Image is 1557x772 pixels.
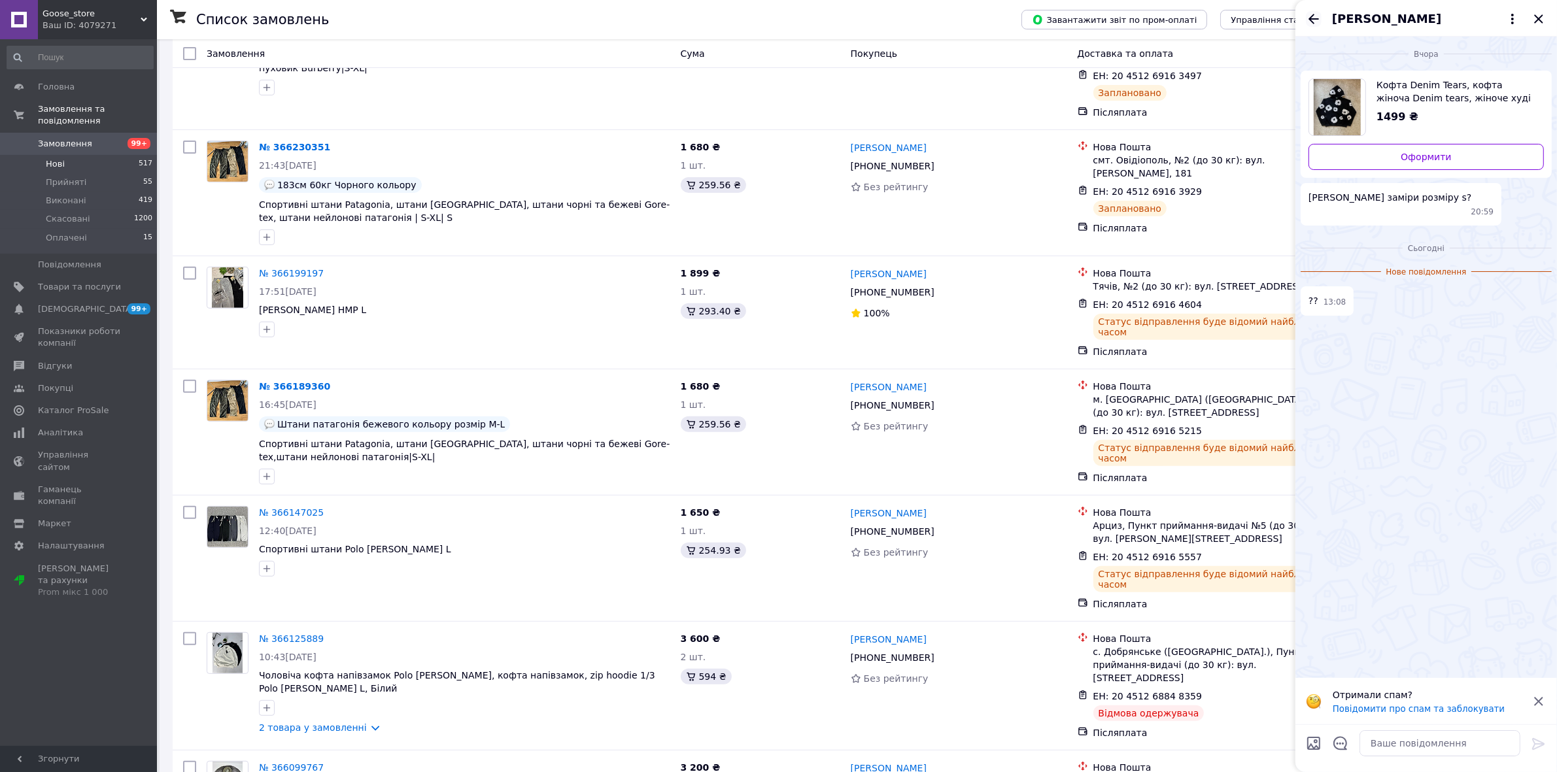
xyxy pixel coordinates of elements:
[1093,552,1203,562] span: ЕН: 20 4512 6916 5557
[1301,241,1552,254] div: 12.10.2025
[38,81,75,93] span: Головна
[38,449,121,473] span: Управління сайтом
[848,648,937,667] div: [PHONE_NUMBER]
[1093,186,1203,197] span: ЕН: 20 4512 6916 3929
[1093,314,1339,340] div: Статус відправлення буде відомий найближчим часом
[1093,691,1203,701] span: ЕН: 20 4512 6884 8359
[213,633,243,673] img: Фото товару
[1220,10,1341,29] button: Управління статусами
[1332,10,1520,27] button: [PERSON_NAME]
[851,633,927,646] a: [PERSON_NAME]
[43,8,141,20] span: Goose_store
[681,399,706,410] span: 1 шт.
[1078,48,1174,59] span: Доставка та оплата
[196,12,329,27] h1: Список замовлень
[38,303,135,315] span: [DEMOGRAPHIC_DATA]
[681,507,721,518] span: 1 650 ₴
[128,138,150,149] span: 99+
[259,160,317,171] span: 21:43[DATE]
[1093,632,1339,645] div: Нова Пошта
[851,141,927,154] a: [PERSON_NAME]
[1021,10,1207,29] button: Завантажити звіт по пром-оплаті
[259,286,317,297] span: 17:51[DATE]
[259,399,317,410] span: 16:45[DATE]
[864,547,929,558] span: Без рейтингу
[259,305,366,315] a: [PERSON_NAME] HMP L
[1093,645,1339,684] div: с. Добрянське ([GEOGRAPHIC_DATA].), Пункт приймання-видачі (до 30 кг): вул. [STREET_ADDRESS]
[1093,201,1167,216] div: Заплановано
[681,142,721,152] span: 1 680 ₴
[851,507,927,520] a: [PERSON_NAME]
[681,652,706,662] span: 2 шт.
[1093,345,1339,358] div: Післяплата
[38,326,121,349] span: Показники роботи компанії
[259,199,670,223] a: Спортивні штани Patagonia, штани [GEOGRAPHIC_DATA], штани чорні та бежеві Gore-tex, штани нейлоно...
[1093,393,1339,419] div: м. [GEOGRAPHIC_DATA] ([GEOGRAPHIC_DATA].), №19 (до 30 кг): вул. [STREET_ADDRESS]
[1093,154,1339,180] div: смт. Овідіополь, №2 (до 30 кг): вул. [PERSON_NAME], 181
[46,232,87,244] span: Оплачені
[1309,78,1544,136] a: Переглянути товар
[139,158,152,170] span: 517
[7,46,154,69] input: Пошук
[38,518,71,529] span: Маркет
[46,176,86,188] span: Прийняті
[1332,10,1441,27] span: [PERSON_NAME]
[46,195,86,207] span: Виконані
[264,419,275,429] img: :speech_balloon:
[681,268,721,278] span: 1 899 ₴
[277,180,417,190] span: 183см 60кг Чорного кольору
[259,722,367,733] a: 2 товара у замовленні
[681,669,732,684] div: 594 ₴
[207,48,265,59] span: Замовлення
[212,267,243,308] img: Фото товару
[1032,14,1197,25] span: Завантажити звіт по пром-оплаті
[207,141,248,182] img: Фото товару
[681,160,706,171] span: 1 шт.
[259,670,655,694] span: Чоловіча кофта напівзамок Polo [PERSON_NAME], кофта напівзамок, zip hoodie 1/3 Polo [PERSON_NAME]...
[1093,280,1339,293] div: Тячів, №2 (до 30 кг): вул. [STREET_ADDRESS]
[1471,207,1494,218] span: 20:59 11.10.2025
[1409,49,1444,60] span: Вчора
[1093,222,1339,235] div: Післяплата
[1306,11,1322,27] button: Назад
[38,138,92,150] span: Замовлення
[681,286,706,297] span: 1 шт.
[1093,85,1167,101] div: Заплановано
[1309,294,1318,308] span: ??
[134,213,152,225] span: 1200
[38,360,72,372] span: Відгуки
[1093,141,1339,154] div: Нова Пошта
[1403,243,1450,254] span: Сьогодні
[259,526,317,536] span: 12:40[DATE]
[1381,267,1472,278] span: Нове повідомлення
[1093,71,1203,81] span: ЕН: 20 4512 6916 3497
[1314,79,1360,135] img: 6540273107_w640_h640_kofta-denim-tears.jpg
[1093,726,1339,739] div: Післяплата
[1093,566,1339,592] div: Статус відправлення буде відомий найближчим часом
[864,673,929,684] span: Без рейтингу
[259,439,670,462] a: Спортивні штани Patagonia, штани [GEOGRAPHIC_DATA], штани чорні та бежеві Gore-tex,штани нейлонов...
[38,103,157,127] span: Замовлення та повідомлення
[38,405,109,416] span: Каталог ProSale
[38,484,121,507] span: Гаманець компанії
[848,396,937,414] div: [PHONE_NUMBER]
[143,232,152,244] span: 15
[1377,78,1533,105] span: Кофта Denim Tears, кофта жіноча Denim tears, жіноче худі Denim tears
[207,506,248,548] a: Фото товару
[851,380,927,394] a: [PERSON_NAME]
[1309,144,1544,170] a: Оформити
[1093,519,1339,545] div: Арциз, Пункт приймання-видачі №5 (до 30 кг): вул. [PERSON_NAME][STREET_ADDRESS]
[277,419,505,429] span: Штани патагонія бежевого кольору розмір M-L
[259,507,324,518] a: № 366147025
[207,267,248,309] a: Фото товару
[38,427,83,439] span: Аналітика
[207,632,248,674] a: Фото товару
[681,633,721,644] span: 3 600 ₴
[259,268,324,278] a: № 366199197
[864,421,929,431] span: Без рейтингу
[1093,106,1339,119] div: Післяплата
[207,380,248,422] a: Фото товару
